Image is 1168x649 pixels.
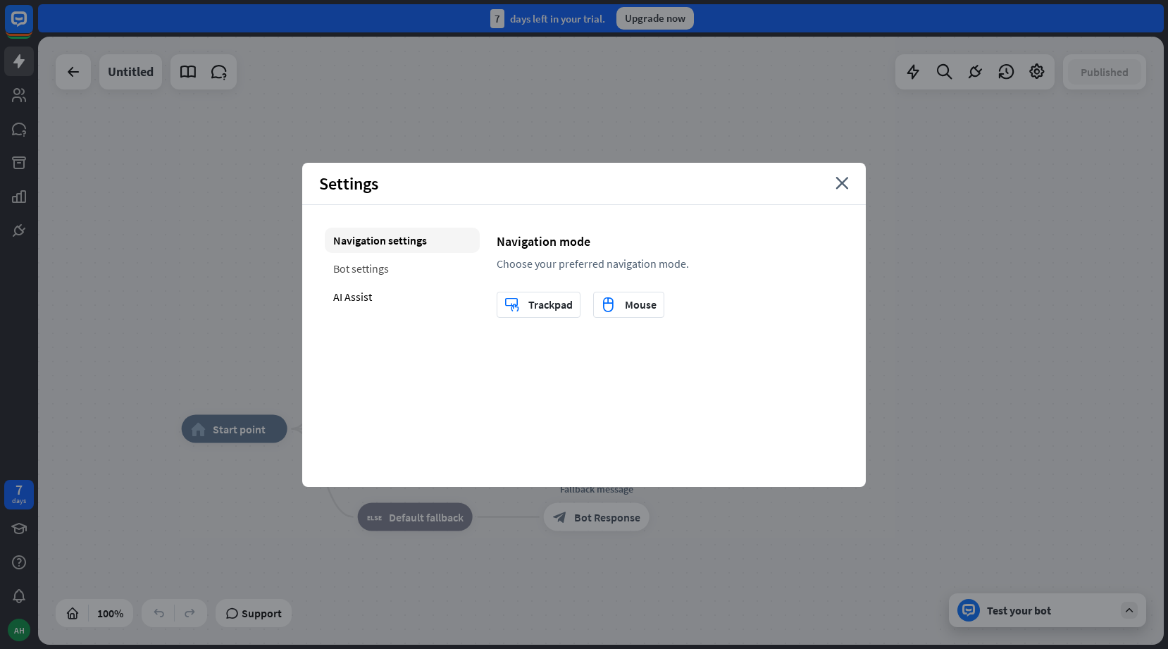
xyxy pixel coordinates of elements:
div: 100% [93,602,128,624]
div: Bot settings [325,256,480,281]
span: Settings [319,173,378,194]
div: Untitled [108,54,154,89]
i: block_bot_response [553,510,567,524]
div: Navigation settings [325,228,480,253]
div: Fallback message [533,482,660,496]
i: trackpad [504,297,519,312]
i: home_2 [191,422,206,436]
i: mouse [601,297,616,312]
div: Choose your preferred navigation mode. [497,256,843,271]
div: Mouse [601,292,657,317]
div: Test your bot [987,603,1114,617]
button: trackpadTrackpad [497,292,580,318]
div: 7 [15,483,23,496]
div: AH [8,619,30,641]
span: Start point [213,422,266,436]
div: AI Assist [325,284,480,309]
div: days left in your trial. [490,9,605,28]
i: close [835,177,849,190]
a: 7 days [4,480,34,509]
div: days [12,496,26,506]
button: Published [1068,59,1141,85]
span: Support [242,602,282,624]
div: 7 [490,9,504,28]
div: Trackpad [504,292,573,317]
div: Navigation mode [497,233,843,249]
span: Default fallback [389,510,464,524]
span: Bot Response [574,510,640,524]
button: mouseMouse [593,292,664,318]
i: block_fallback [367,510,382,524]
button: Open LiveChat chat widget [11,6,54,48]
div: Upgrade now [616,7,694,30]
